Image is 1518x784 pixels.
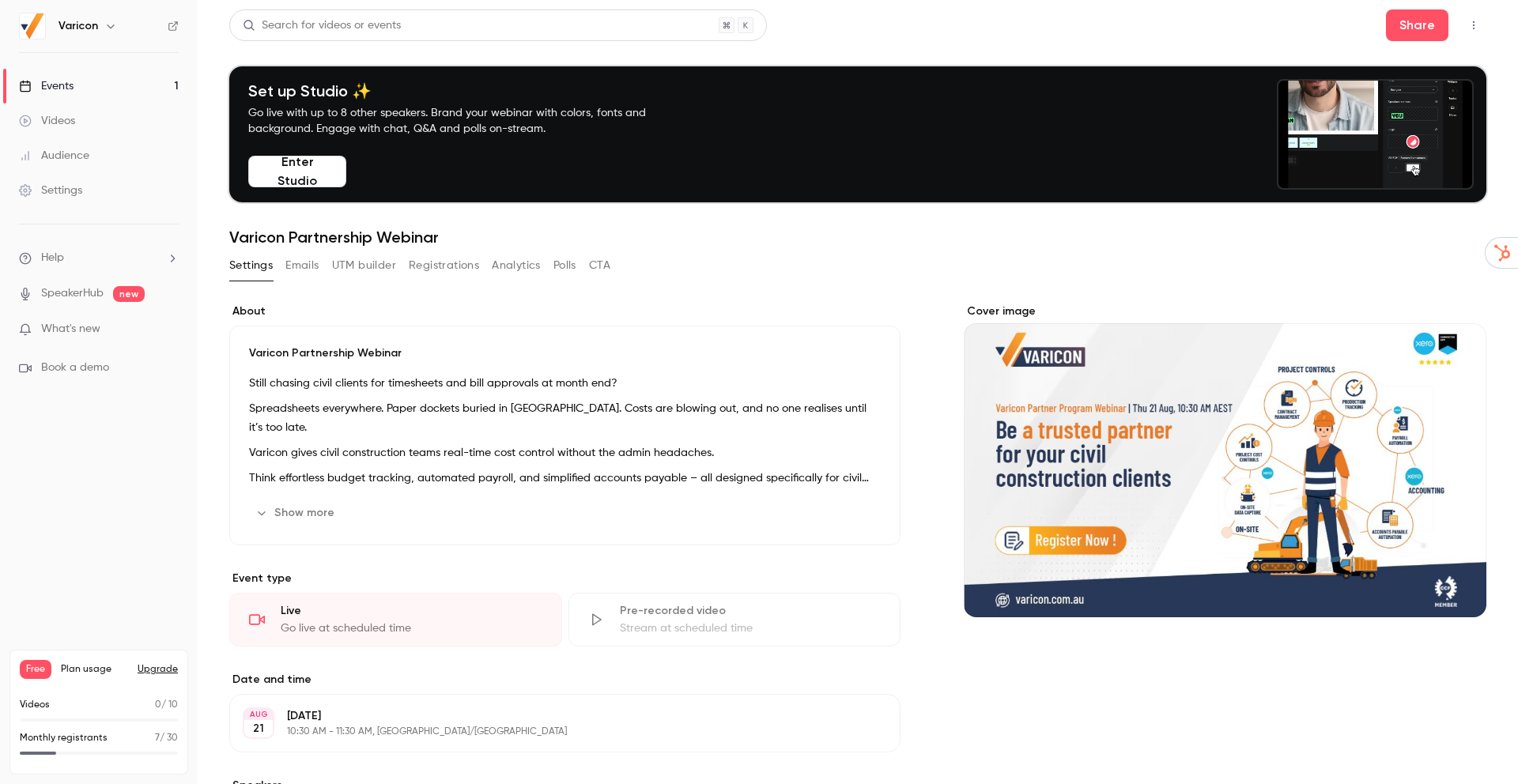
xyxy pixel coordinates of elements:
[964,303,1486,617] section: Cover image
[287,708,817,724] p: [DATE]
[281,620,542,636] div: Go live at scheduled time
[249,399,881,437] p: Spreadsheets everywhere. Paper dockets buried in [GEOGRAPHIC_DATA]. Costs are blowing out, and no...
[19,148,89,164] div: Audience
[243,17,401,34] div: Search for videos or events
[249,500,344,526] button: Show more
[20,13,45,39] img: Varicon
[249,345,881,361] p: Varicon Partnership Webinar
[155,731,178,745] p: / 30
[19,250,179,266] li: help-dropdown-opener
[568,593,901,646] div: Pre-recorded videoStream at scheduled time
[332,253,396,278] button: UTM builder
[138,663,178,676] button: Upgrade
[19,78,74,94] div: Events
[229,303,901,319] label: About
[589,253,610,278] button: CTA
[287,726,817,738] p: 10:30 AM - 11:30 AM, [GEOGRAPHIC_DATA]/[GEOGRAPHIC_DATA]
[229,571,901,586] p: Event type
[249,374,881,393] p: Still chasing civil clients for timesheets and bill approvals at month end?
[113,286,145,302] span: new
[59,18,98,34] h6: Varicon
[20,731,108,745] p: Monthly registrants
[964,303,1486,319] label: Cover image
[553,253,576,278] button: Polls
[281,603,542,619] div: Live
[249,469,881,488] p: Think effortless budget tracking, automated payroll, and simplified accounts payable – all design...
[229,593,562,646] div: LiveGo live at scheduled time
[41,285,104,302] a: SpeakerHub
[19,113,75,129] div: Videos
[20,660,51,679] span: Free
[41,321,100,337] span: What's new
[229,672,901,688] label: Date and time
[155,733,160,743] span: 7
[492,253,541,278] button: Analytics
[61,663,128,676] span: Plan usage
[41,360,109,376] span: Book a demo
[409,253,479,278] button: Registrations
[253,721,264,737] p: 21
[244,709,273,720] div: AUG
[229,253,273,278] button: Settings
[1386,9,1448,41] button: Share
[155,700,161,710] span: 0
[155,698,178,712] p: / 10
[20,698,50,712] p: Videos
[229,228,1486,247] h1: Varicon Partnership Webinar
[19,183,82,198] div: Settings
[248,156,346,187] button: Enter Studio
[285,253,319,278] button: Emails
[248,81,683,100] h4: Set up Studio ✨
[249,443,881,462] p: Varicon gives civil construction teams real-time cost control without the admin headaches.
[41,250,64,266] span: Help
[620,603,882,619] div: Pre-recorded video
[248,105,683,137] p: Go live with up to 8 other speakers. Brand your webinar with colors, fonts and background. Engage...
[620,620,882,636] div: Stream at scheduled time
